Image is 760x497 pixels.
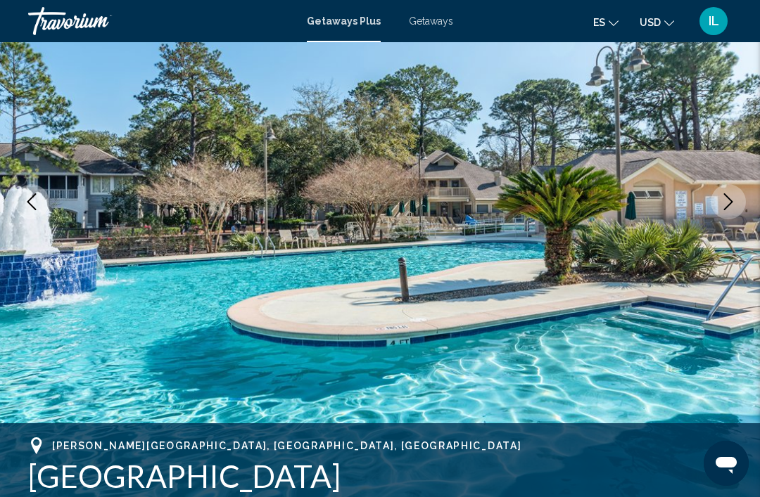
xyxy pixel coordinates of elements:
a: Getaways [409,15,453,27]
span: [PERSON_NAME][GEOGRAPHIC_DATA], [GEOGRAPHIC_DATA], [GEOGRAPHIC_DATA] [52,440,521,451]
h1: [GEOGRAPHIC_DATA] [28,458,732,494]
span: IL [709,14,719,28]
span: USD [640,17,661,28]
button: Change currency [640,12,674,32]
span: es [593,17,605,28]
button: User Menu [695,6,732,36]
button: Next image [711,184,746,219]
button: Change language [593,12,619,32]
a: Getaways Plus [307,15,381,27]
a: Travorium [28,7,293,35]
iframe: Botón para iniciar la ventana de mensajería [704,441,749,486]
button: Previous image [14,184,49,219]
